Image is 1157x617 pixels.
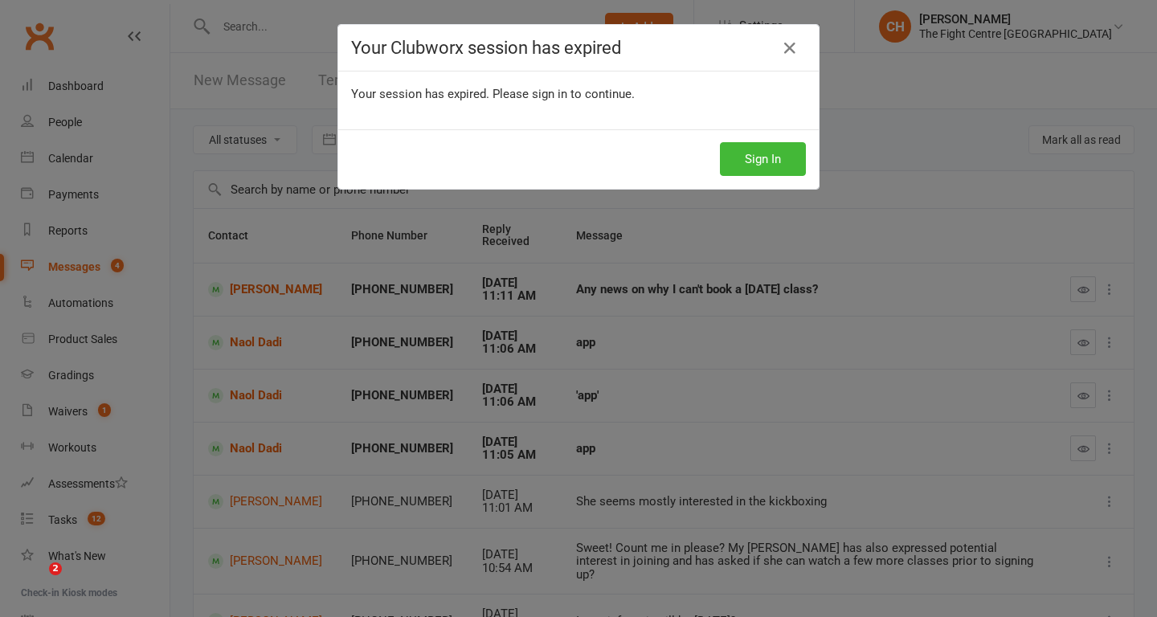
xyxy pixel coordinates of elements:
[351,87,635,101] span: Your session has expired. Please sign in to continue.
[351,38,806,58] h4: Your Clubworx session has expired
[720,142,806,176] button: Sign In
[777,35,803,61] a: Close
[49,562,62,575] span: 2
[16,562,55,601] iframe: Intercom live chat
